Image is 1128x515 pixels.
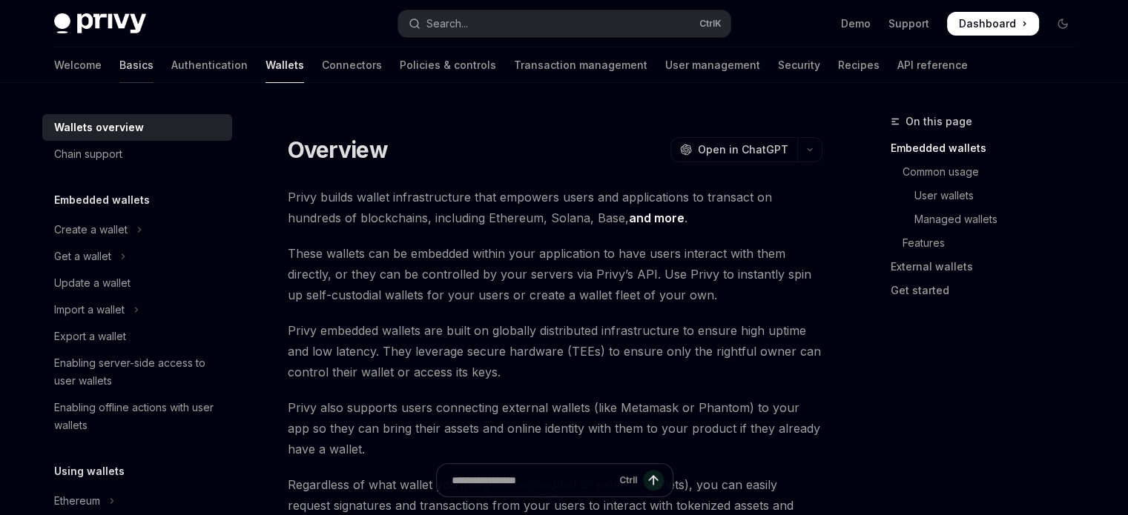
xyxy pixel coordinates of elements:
[288,243,822,305] span: These wallets can be embedded within your application to have users interact with them directly, ...
[42,296,232,323] button: Toggle Import a wallet section
[42,270,232,296] a: Update a wallet
[891,279,1086,302] a: Get started
[54,145,122,163] div: Chain support
[891,207,1086,231] a: Managed wallets
[426,15,468,33] div: Search...
[698,142,788,157] span: Open in ChatGPT
[670,137,797,162] button: Open in ChatGPT
[119,47,154,83] a: Basics
[54,119,144,136] div: Wallets overview
[288,397,822,459] span: Privy also supports users connecting external wallets (like Metamask or Phantom) to your app so t...
[897,47,968,83] a: API reference
[888,16,929,31] a: Support
[42,350,232,394] a: Enabling server-side access to user wallets
[891,231,1086,255] a: Features
[841,16,871,31] a: Demo
[288,187,822,228] span: Privy builds wallet infrastructure that empowers users and applications to transact on hundreds o...
[54,354,223,390] div: Enabling server-side access to user wallets
[643,470,664,491] button: Send message
[42,216,232,243] button: Toggle Create a wallet section
[54,301,125,319] div: Import a wallet
[54,399,223,434] div: Enabling offline actions with user wallets
[42,488,232,514] button: Toggle Ethereum section
[54,47,102,83] a: Welcome
[54,328,126,345] div: Export a wallet
[42,394,232,439] a: Enabling offline actions with user wallets
[288,136,388,163] h1: Overview
[959,16,1016,31] span: Dashboard
[54,492,100,510] div: Ethereum
[42,323,232,350] a: Export a wallet
[452,464,613,496] input: Ask a question...
[699,18,722,30] span: Ctrl K
[398,10,730,37] button: Open search
[288,320,822,382] span: Privy embedded wallets are built on globally distributed infrastructure to ensure high uptime and...
[54,221,128,239] div: Create a wallet
[171,47,248,83] a: Authentication
[514,47,647,83] a: Transaction management
[891,136,1086,160] a: Embedded wallets
[54,462,125,480] h5: Using wallets
[778,47,820,83] a: Security
[665,47,760,83] a: User management
[322,47,382,83] a: Connectors
[838,47,880,83] a: Recipes
[54,13,146,34] img: dark logo
[947,12,1039,36] a: Dashboard
[42,243,232,270] button: Toggle Get a wallet section
[54,274,131,292] div: Update a wallet
[891,255,1086,279] a: External wallets
[265,47,304,83] a: Wallets
[1051,12,1075,36] button: Toggle dark mode
[42,141,232,167] a: Chain support
[891,184,1086,207] a: User wallets
[906,113,972,130] span: On this page
[42,114,232,141] a: Wallets overview
[54,247,111,265] div: Get a wallet
[54,191,150,209] h5: Embedded wallets
[400,47,496,83] a: Policies & controls
[629,210,685,226] a: and more
[891,160,1086,184] a: Common usage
